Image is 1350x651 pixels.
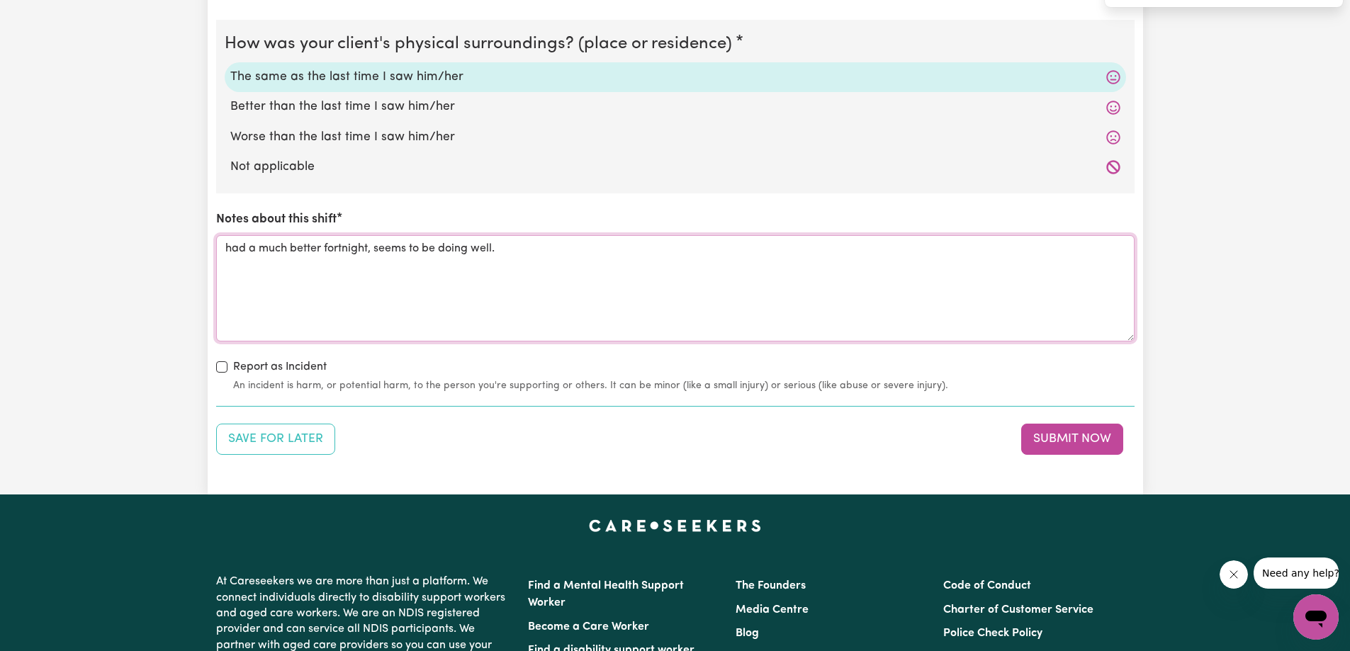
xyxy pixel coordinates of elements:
legend: How was your client's physical surroundings? (place or residence) [225,31,738,57]
a: The Founders [736,580,806,591]
a: Find a Mental Health Support Worker [528,580,684,608]
label: Not applicable [230,158,1120,176]
a: Code of Conduct [943,580,1031,591]
span: Need any help? [9,10,86,21]
iframe: Close message [1220,560,1248,589]
button: Save your job report [216,424,335,455]
iframe: Button to launch messaging window [1293,594,1339,640]
a: Careseekers home page [589,520,761,531]
a: Blog [736,628,759,639]
a: Police Check Policy [943,628,1042,639]
textarea: had a much better fortnight, seems to be doing well. [216,235,1135,341]
label: Better than the last time I saw him/her [230,98,1120,116]
iframe: Message from company [1254,557,1339,589]
a: Charter of Customer Service [943,604,1093,616]
button: Submit your job report [1021,424,1123,455]
label: The same as the last time I saw him/her [230,68,1120,86]
label: Worse than the last time I saw him/her [230,128,1120,147]
label: Notes about this shift [216,210,337,229]
label: Report as Incident [233,358,327,375]
a: Media Centre [736,604,809,616]
small: An incident is harm, or potential harm, to the person you're supporting or others. It can be mino... [233,378,1135,393]
a: Become a Care Worker [528,621,649,633]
